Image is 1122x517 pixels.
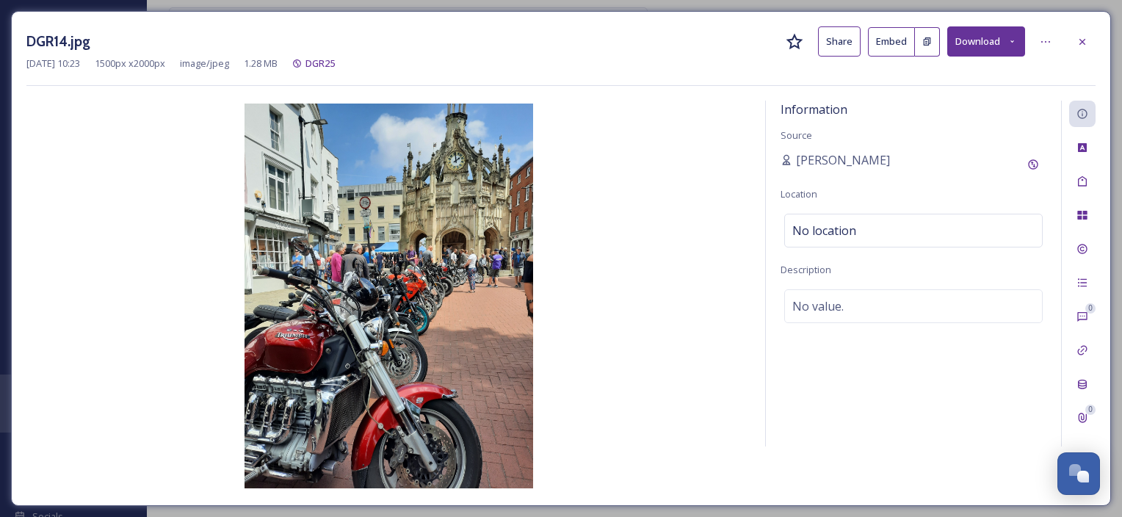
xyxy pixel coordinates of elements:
span: Source [781,129,812,142]
div: 0 [1085,405,1096,415]
span: [PERSON_NAME] [796,151,890,169]
button: Download [947,26,1025,57]
span: 1.28 MB [244,57,278,70]
span: [DATE] 10:23 [26,57,80,70]
button: Share [818,26,861,57]
img: DGR14.jpg [26,104,750,488]
span: No value. [792,297,844,315]
button: Embed [868,27,915,57]
button: Open Chat [1057,452,1100,495]
span: Location [781,187,817,200]
h3: DGR14.jpg [26,31,90,52]
div: 0 [1085,303,1096,314]
span: No location [792,222,856,239]
span: Description [781,263,831,276]
span: image/jpeg [180,57,229,70]
span: Information [781,101,847,117]
span: 1500 px x 2000 px [95,57,165,70]
span: DGR25 [305,57,335,70]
